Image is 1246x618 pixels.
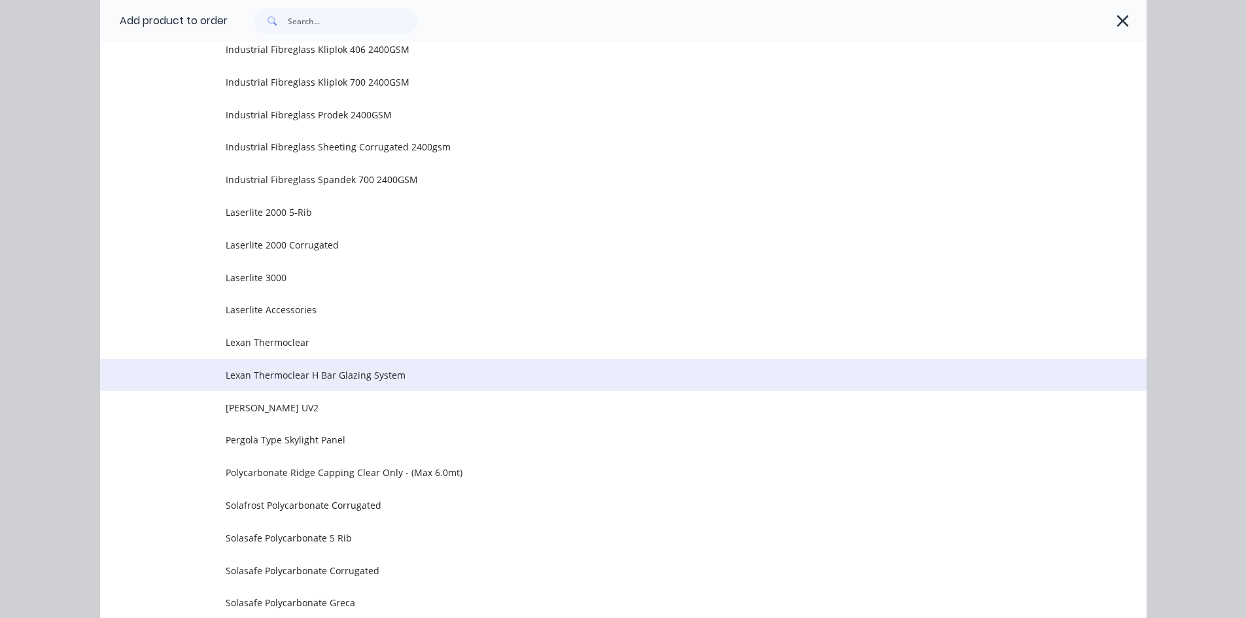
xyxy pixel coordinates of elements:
span: Industrial Fibreglass Prodek 2400GSM [226,108,962,122]
span: Industrial Fibreglass Kliplok 700 2400GSM [226,75,962,89]
span: Industrial Fibreglass Kliplok 406 2400GSM [226,43,962,56]
span: Polycarbonate Ridge Capping Clear Only - (Max 6.0mt) [226,466,962,479]
span: Lexan Thermoclear [226,335,962,349]
input: Search... [288,8,417,34]
span: Industrial Fibreglass Spandek 700 2400GSM [226,173,962,186]
span: Laserlite 3000 [226,271,962,284]
span: Solasafe Polycarbonate Corrugated [226,564,962,577]
span: Lexan Thermoclear H Bar Glazing System [226,368,962,382]
span: [PERSON_NAME] UV2 [226,401,962,415]
span: Laserlite 2000 Corrugated [226,238,962,252]
span: Solafrost Polycarbonate Corrugated [226,498,962,512]
span: Solasafe Polycarbonate Greca [226,596,962,609]
span: Pergola Type Skylight Panel [226,433,962,447]
span: Solasafe Polycarbonate 5 Rib [226,531,962,545]
span: Laserlite 2000 5-Rib [226,205,962,219]
span: Laserlite Accessories [226,303,962,317]
span: Industrial Fibreglass Sheeting Corrugated 2400gsm [226,140,962,154]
